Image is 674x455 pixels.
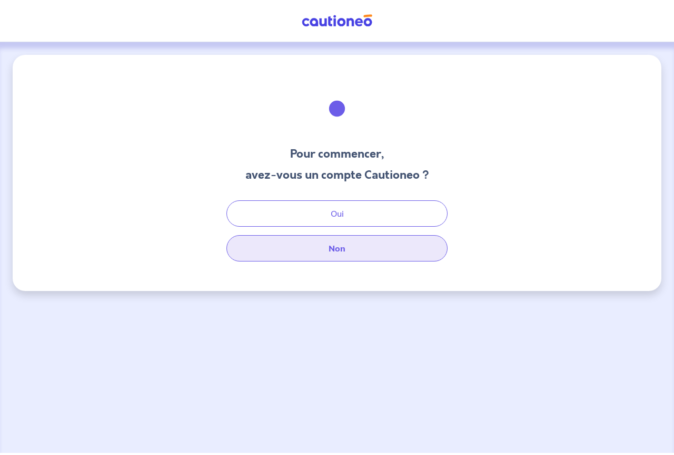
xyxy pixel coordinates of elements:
[245,146,429,162] h3: Pour commencer,
[226,235,448,262] button: Non
[298,14,376,27] img: Cautioneo
[309,80,365,137] img: illu_welcome.svg
[226,200,448,227] button: Oui
[245,167,429,183] h3: avez-vous un compte Cautioneo ?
